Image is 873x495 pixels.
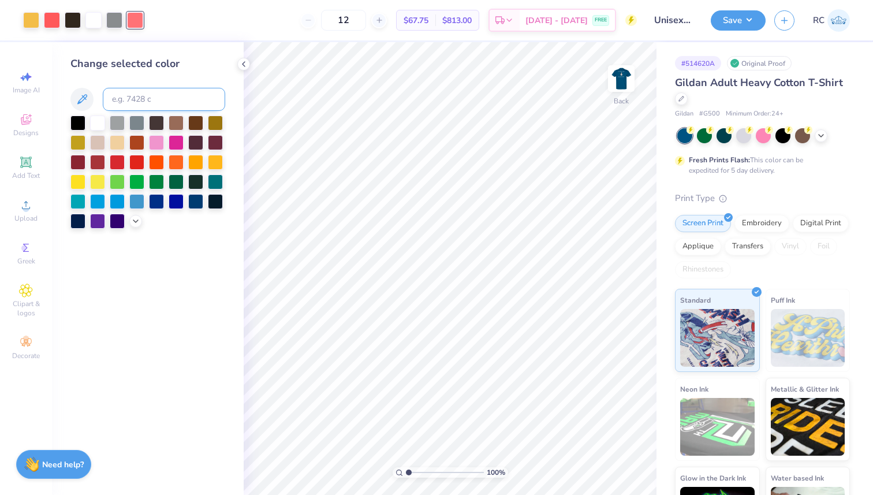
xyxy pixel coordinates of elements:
[675,76,843,90] span: Gildan Adult Heavy Cotton T-Shirt
[680,294,711,306] span: Standard
[610,67,633,90] img: Back
[711,10,766,31] button: Save
[813,14,824,27] span: RC
[12,351,40,360] span: Decorate
[675,56,721,70] div: # 514620A
[689,155,750,165] strong: Fresh Prints Flash:
[827,9,850,32] img: Rohan Chaurasia
[727,56,792,70] div: Original Proof
[699,109,720,119] span: # G500
[771,309,845,367] img: Puff Ink
[725,238,771,255] div: Transfers
[689,155,831,176] div: This color can be expedited for 5 day delivery.
[103,88,225,111] input: e.g. 7428 c
[680,398,755,456] img: Neon Ink
[42,459,84,470] strong: Need help?
[771,383,839,395] span: Metallic & Glitter Ink
[525,14,588,27] span: [DATE] - [DATE]
[726,109,784,119] span: Minimum Order: 24 +
[771,472,824,484] span: Water based Ink
[680,309,755,367] img: Standard
[734,215,789,232] div: Embroidery
[675,261,731,278] div: Rhinestones
[675,215,731,232] div: Screen Print
[680,383,708,395] span: Neon Ink
[12,171,40,180] span: Add Text
[70,56,225,72] div: Change selected color
[646,9,702,32] input: Untitled Design
[13,85,40,95] span: Image AI
[487,467,505,478] span: 100 %
[774,238,807,255] div: Vinyl
[614,96,629,106] div: Back
[17,256,35,266] span: Greek
[404,14,428,27] span: $67.75
[810,238,837,255] div: Foil
[675,192,850,205] div: Print Type
[14,214,38,223] span: Upload
[6,299,46,318] span: Clipart & logos
[675,238,721,255] div: Applique
[13,128,39,137] span: Designs
[680,472,746,484] span: Glow in the Dark Ink
[793,215,849,232] div: Digital Print
[595,16,607,24] span: FREE
[321,10,366,31] input: – –
[442,14,472,27] span: $813.00
[771,398,845,456] img: Metallic & Glitter Ink
[813,9,850,32] a: RC
[675,109,693,119] span: Gildan
[771,294,795,306] span: Puff Ink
